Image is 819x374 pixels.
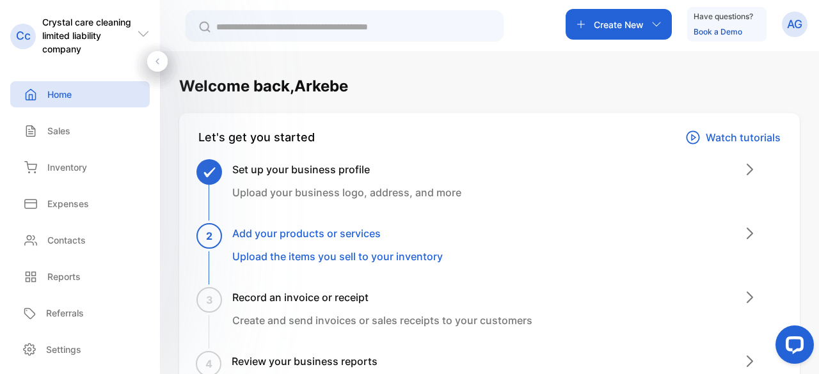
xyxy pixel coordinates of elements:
p: AG [787,16,802,33]
p: Watch tutorials [706,130,781,145]
h3: Review your business reports [232,354,502,369]
p: Create and send invoices or sales receipts to your customers [232,313,532,328]
span: 2 [206,228,212,244]
h3: Set up your business profile [232,162,461,177]
div: Let's get you started [198,129,315,146]
h3: Record an invoice or receipt [232,290,532,305]
p: Sales [47,124,70,137]
a: Watch tutorials [685,129,781,146]
p: Contacts [47,233,86,247]
p: Upload the items you sell to your inventory [232,249,443,264]
p: Upload your business logo, address, and more [232,185,461,200]
a: Book a Demo [694,27,742,36]
p: Crystal care cleaning limited liability company [42,15,137,56]
p: Reports [47,270,81,283]
p: Expenses [47,197,89,210]
h3: Add your products or services [232,226,443,241]
iframe: LiveChat chat widget [765,320,819,374]
p: Create New [594,18,644,31]
span: 3 [206,292,213,308]
p: Settings [46,343,81,356]
h1: Welcome back, Arkebe [179,75,348,98]
button: Create New [566,9,672,40]
span: 4 [205,356,212,371]
p: Have questions? [694,10,753,23]
p: Home [47,88,72,101]
p: Referrals [46,306,84,320]
p: Inventory [47,160,87,174]
button: AG [782,9,807,40]
p: Cc [16,27,31,44]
